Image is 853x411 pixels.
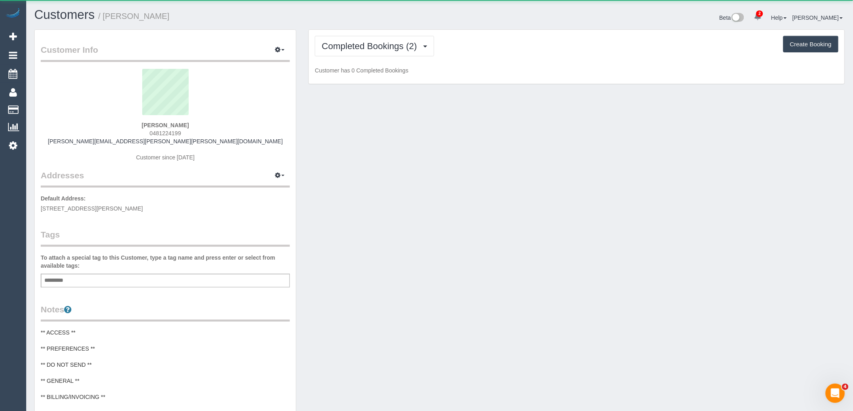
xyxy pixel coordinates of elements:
[826,384,845,403] iframe: Intercom live chat
[731,13,744,23] img: New interface
[41,44,290,62] legend: Customer Info
[150,130,181,136] span: 0481224199
[136,154,195,161] span: Customer since [DATE]
[48,138,283,145] a: [PERSON_NAME][EMAIL_ADDRESS][PERSON_NAME][PERSON_NAME][DOMAIN_NAME]
[41,254,290,270] label: To attach a special tag to this Customer, type a tag name and press enter or select from availabl...
[141,122,189,128] strong: [PERSON_NAME]
[793,14,843,21] a: [PERSON_NAME]
[41,229,290,247] legend: Tags
[41,304,290,322] legend: Notes
[98,12,170,21] small: / [PERSON_NAME]
[720,14,745,21] a: Beta
[783,36,838,53] button: Create Booking
[842,384,849,390] span: 4
[41,194,86,202] label: Default Address:
[41,205,143,212] span: [STREET_ADDRESS][PERSON_NAME]
[315,36,434,56] button: Completed Bookings (2)
[756,10,763,17] span: 2
[315,66,838,74] p: Customer has 0 Completed Bookings
[771,14,787,21] a: Help
[34,8,95,22] a: Customers
[5,8,21,19] img: Automaid Logo
[322,41,421,51] span: Completed Bookings (2)
[750,8,766,26] a: 2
